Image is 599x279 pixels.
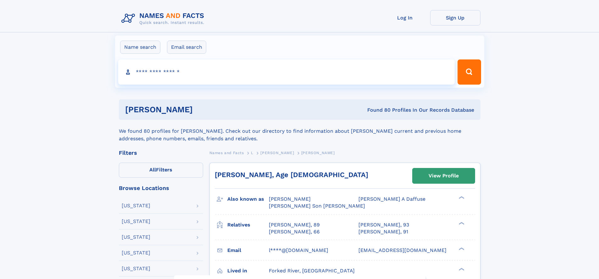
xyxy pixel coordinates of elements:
[269,203,365,209] span: [PERSON_NAME] Son [PERSON_NAME]
[301,151,335,155] span: [PERSON_NAME]
[358,247,446,253] span: [EMAIL_ADDRESS][DOMAIN_NAME]
[119,185,203,191] div: Browse Locations
[125,106,280,114] h1: [PERSON_NAME]
[358,196,425,202] span: [PERSON_NAME] A Daffuse
[119,120,480,142] div: We found 80 profiles for [PERSON_NAME]. Check out our directory to find information about [PERSON...
[260,149,294,157] a: [PERSON_NAME]
[269,268,355,274] span: Forked River, [GEOGRAPHIC_DATA]
[119,163,203,178] label: Filters
[457,196,465,200] div: ❯
[429,169,459,183] div: View Profile
[457,267,465,271] div: ❯
[122,219,150,224] div: [US_STATE]
[149,167,156,173] span: All
[269,221,320,228] a: [PERSON_NAME], 89
[122,266,150,271] div: [US_STATE]
[413,168,475,183] a: View Profile
[120,41,160,54] label: Name search
[457,247,465,251] div: ❯
[269,228,320,235] a: [PERSON_NAME], 66
[251,149,253,157] a: L
[122,235,150,240] div: [US_STATE]
[227,220,269,230] h3: Relatives
[119,150,203,156] div: Filters
[167,41,206,54] label: Email search
[430,10,480,25] a: Sign Up
[227,245,269,256] h3: Email
[227,194,269,204] h3: Also known as
[215,171,368,179] a: [PERSON_NAME], Age [DEMOGRAPHIC_DATA]
[280,107,474,114] div: Found 80 Profiles In Our Records Database
[122,203,150,208] div: [US_STATE]
[118,59,455,85] input: search input
[380,10,430,25] a: Log In
[209,149,244,157] a: Names and Facts
[260,151,294,155] span: [PERSON_NAME]
[251,151,253,155] span: L
[269,196,311,202] span: [PERSON_NAME]
[457,221,465,225] div: ❯
[458,59,481,85] button: Search Button
[358,221,409,228] a: [PERSON_NAME], 93
[119,10,209,27] img: Logo Names and Facts
[358,228,408,235] a: [PERSON_NAME], 91
[227,265,269,276] h3: Lived in
[122,250,150,255] div: [US_STATE]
